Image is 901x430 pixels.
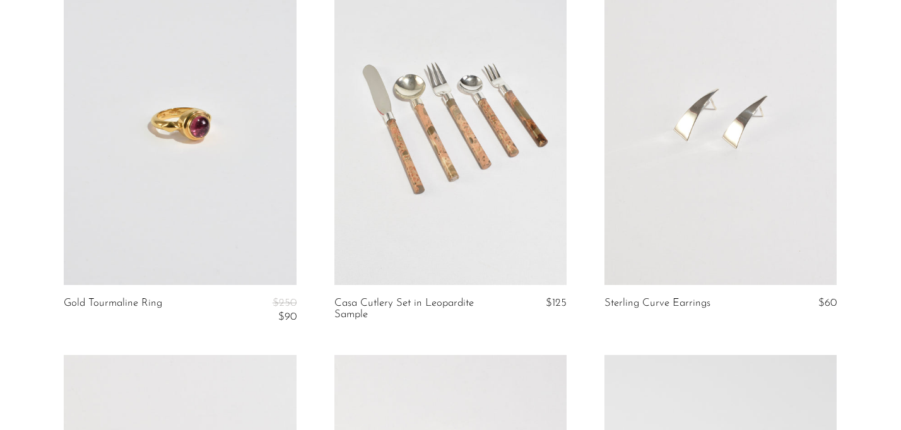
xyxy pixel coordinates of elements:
[64,298,162,323] a: Gold Tourmaline Ring
[818,298,837,308] span: $60
[273,298,297,308] span: $250
[334,298,490,321] a: Casa Cutlery Set in Leopardite Sample
[546,298,567,308] span: $125
[604,298,710,309] a: Sterling Curve Earrings
[278,311,297,322] span: $90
